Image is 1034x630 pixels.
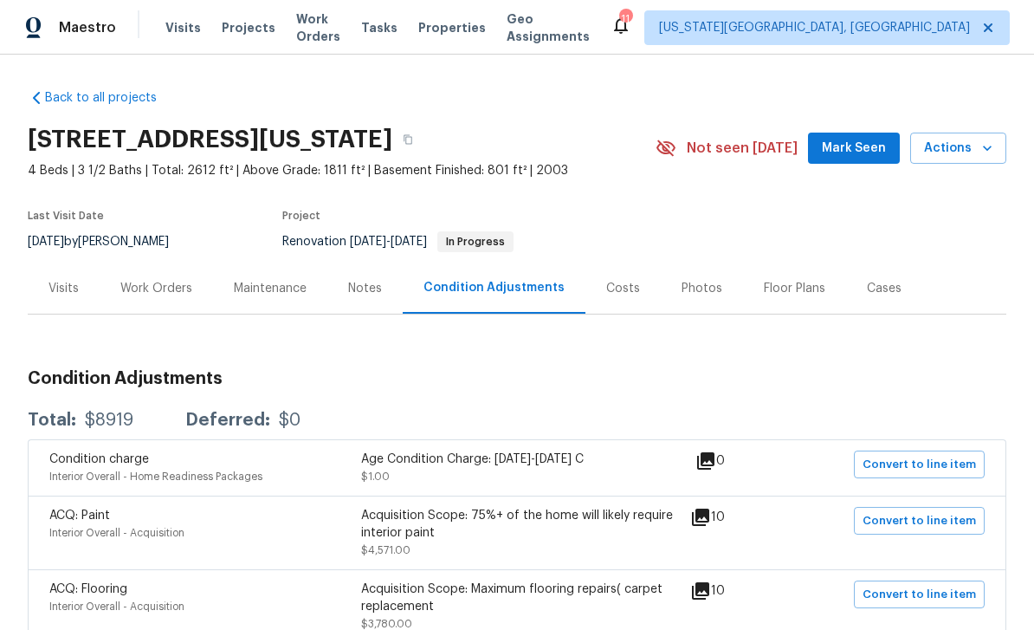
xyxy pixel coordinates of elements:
span: Geo Assignments [507,10,590,45]
span: In Progress [439,237,512,247]
div: $0 [279,412,301,429]
button: Mark Seen [808,133,900,165]
span: Properties [418,19,486,36]
span: 4 Beds | 3 1/2 Baths | Total: 2612 ft² | Above Grade: 1811 ft² | Basement Finished: 801 ft² | 2003 [28,162,656,179]
span: $3,780.00 [361,619,412,629]
div: $8919 [85,412,133,429]
a: Back to all projects [28,89,194,107]
div: 10 [690,581,780,601]
div: Work Orders [120,280,192,297]
span: [DATE] [28,236,64,248]
h2: [STREET_ADDRESS][US_STATE] [28,131,392,148]
div: by [PERSON_NAME] [28,231,190,252]
span: Convert to line item [863,455,976,475]
span: Interior Overall - Home Readiness Packages [49,471,262,482]
span: Project [282,211,320,221]
div: 0 [695,451,780,471]
span: Projects [222,19,275,36]
span: - [350,236,427,248]
div: Total: [28,412,76,429]
div: Maintenance [234,280,307,297]
span: Convert to line item [863,585,976,605]
div: Condition Adjustments [423,279,565,296]
div: Notes [348,280,382,297]
span: Tasks [361,22,397,34]
div: Deferred: [185,412,270,429]
span: [DATE] [391,236,427,248]
div: 10 [690,507,780,528]
span: Interior Overall - Acquisition [49,601,184,612]
h3: Condition Adjustments [28,370,1006,387]
div: Floor Plans [764,280,825,297]
span: ACQ: Flooring [49,583,127,595]
div: 11 [619,10,631,28]
span: [US_STATE][GEOGRAPHIC_DATA], [GEOGRAPHIC_DATA] [659,19,970,36]
div: Visits [48,280,79,297]
button: Convert to line item [854,507,985,535]
button: Convert to line item [854,581,985,608]
div: Age Condition Charge: [DATE]-[DATE] C [361,451,673,468]
div: Cases [867,280,902,297]
span: Maestro [59,19,116,36]
span: Mark Seen [822,138,886,159]
span: Convert to line item [863,511,976,531]
span: $4,571.00 [361,545,410,555]
button: Actions [910,133,1006,165]
span: Work Orders [296,10,340,45]
div: Acquisition Scope: Maximum flooring repairs( carpet replacement [361,581,673,615]
span: Not seen [DATE] [687,140,798,157]
span: Interior Overall - Acquisition [49,528,184,538]
span: Condition charge [49,453,149,465]
span: Renovation [282,236,514,248]
div: Acquisition Scope: 75%+ of the home will likely require interior paint [361,507,673,542]
span: ACQ: Paint [49,510,110,522]
div: Photos [682,280,722,297]
span: Actions [924,138,992,159]
span: $1.00 [361,471,390,482]
span: Visits [165,19,201,36]
span: Last Visit Date [28,211,104,221]
span: [DATE] [350,236,386,248]
div: Costs [606,280,640,297]
button: Copy Address [392,124,423,155]
button: Convert to line item [854,451,985,478]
